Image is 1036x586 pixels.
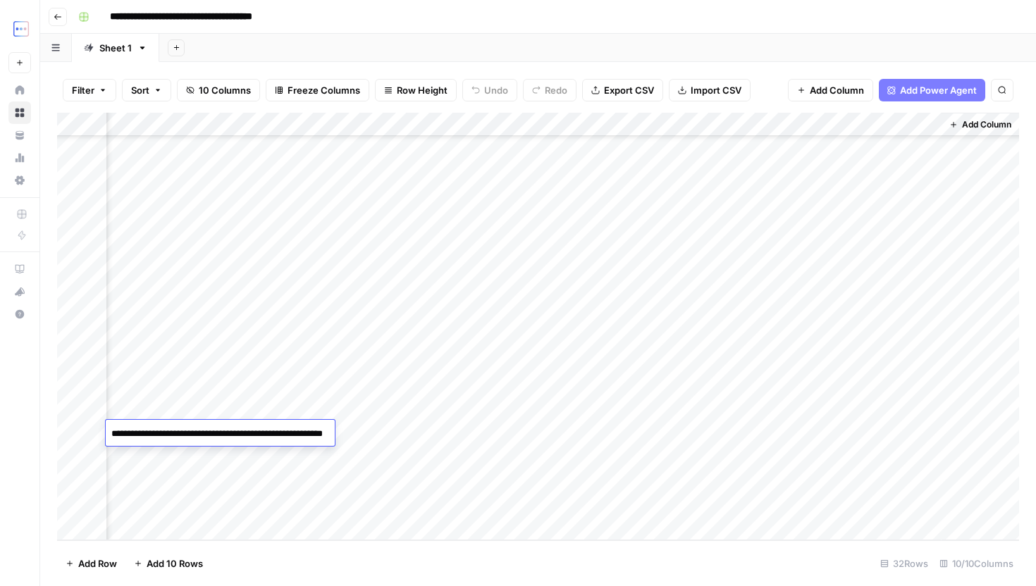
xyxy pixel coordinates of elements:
[8,280,31,303] button: What's new?
[900,83,977,97] span: Add Power Agent
[523,79,576,101] button: Redo
[810,83,864,97] span: Add Column
[788,79,873,101] button: Add Column
[8,16,34,42] img: TripleDart Logo
[8,124,31,146] a: Your Data
[375,79,457,101] button: Row Height
[122,79,171,101] button: Sort
[8,101,31,124] a: Browse
[8,11,31,46] button: Workspace: TripleDart
[177,79,260,101] button: 10 Columns
[397,83,448,97] span: Row Height
[125,552,211,575] button: Add 10 Rows
[8,146,31,169] a: Usage
[99,41,132,55] div: Sheet 1
[266,79,369,101] button: Freeze Columns
[9,281,30,302] div: What's new?
[147,556,203,571] span: Add 10 Rows
[8,258,31,280] a: AirOps Academy
[78,556,117,571] span: Add Row
[875,552,934,575] div: 32 Rows
[8,169,31,192] a: Settings
[8,79,31,101] a: Home
[8,303,31,325] button: Help + Support
[669,79,751,101] button: Import CSV
[944,116,1017,134] button: Add Column
[288,83,360,97] span: Freeze Columns
[63,79,116,101] button: Filter
[934,552,1019,575] div: 10/10 Columns
[131,83,149,97] span: Sort
[604,83,654,97] span: Export CSV
[57,552,125,575] button: Add Row
[582,79,663,101] button: Export CSV
[72,34,159,62] a: Sheet 1
[691,83,741,97] span: Import CSV
[879,79,985,101] button: Add Power Agent
[199,83,251,97] span: 10 Columns
[962,118,1011,131] span: Add Column
[72,83,94,97] span: Filter
[484,83,508,97] span: Undo
[545,83,567,97] span: Redo
[462,79,517,101] button: Undo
